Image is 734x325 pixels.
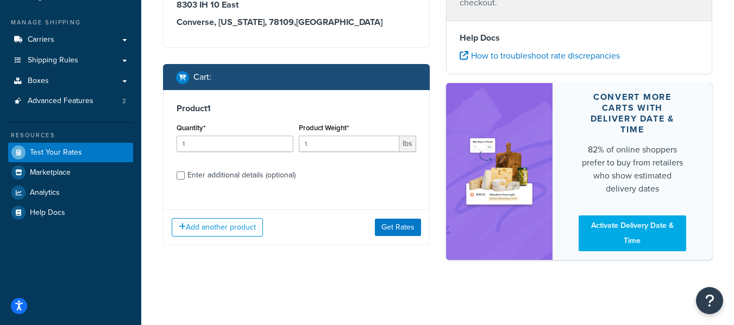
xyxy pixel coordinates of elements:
[460,49,620,62] a: How to troubleshoot rate discrepancies
[8,183,133,202] a: Analytics
[8,71,133,91] a: Boxes
[30,208,65,218] span: Help Docs
[8,203,133,222] a: Help Docs
[8,131,133,140] div: Resources
[299,136,399,152] input: 0.00
[8,163,133,182] a: Marketplace
[579,92,686,135] div: Convert more carts with delivery date & time
[375,219,421,236] button: Get Rates
[299,124,349,132] label: Product Weight*
[30,188,60,197] span: Analytics
[177,171,185,180] input: Enter additional details (optional)
[579,215,686,251] a: Activate Delivery Date & Time
[177,124,205,132] label: Quantity*
[8,30,133,50] a: Carriers
[177,103,416,114] h3: Product 1
[8,91,133,111] a: Advanced Features2
[172,218,263,237] button: Add another product
[187,168,296,183] div: Enter additional details (optional)
[193,72,211,82] h2: Cart :
[579,143,686,195] div: 82% of online shoppers prefer to buy from retailers who show estimated delivery dates
[8,50,133,71] a: Shipping Rules
[177,17,416,28] h3: Converse, [US_STATE], 78109 , [GEOGRAPHIC_DATA]
[8,143,133,162] a: Test Your Rates
[28,77,49,86] span: Boxes
[399,136,416,152] span: lbs
[462,118,536,225] img: feature-image-ddt-36eae7f7280da8017bfb280eaccd9c446f90b1fe08728e4019434db127062ab4.png
[28,56,78,65] span: Shipping Rules
[696,287,723,314] button: Open Resource Center
[8,18,133,27] div: Manage Shipping
[28,97,93,106] span: Advanced Features
[30,148,82,157] span: Test Your Rates
[177,136,293,152] input: 0
[30,168,71,177] span: Marketplace
[122,97,126,106] span: 2
[460,31,699,44] h4: Help Docs
[28,35,54,44] span: Carriers
[8,91,133,111] li: Advanced Features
